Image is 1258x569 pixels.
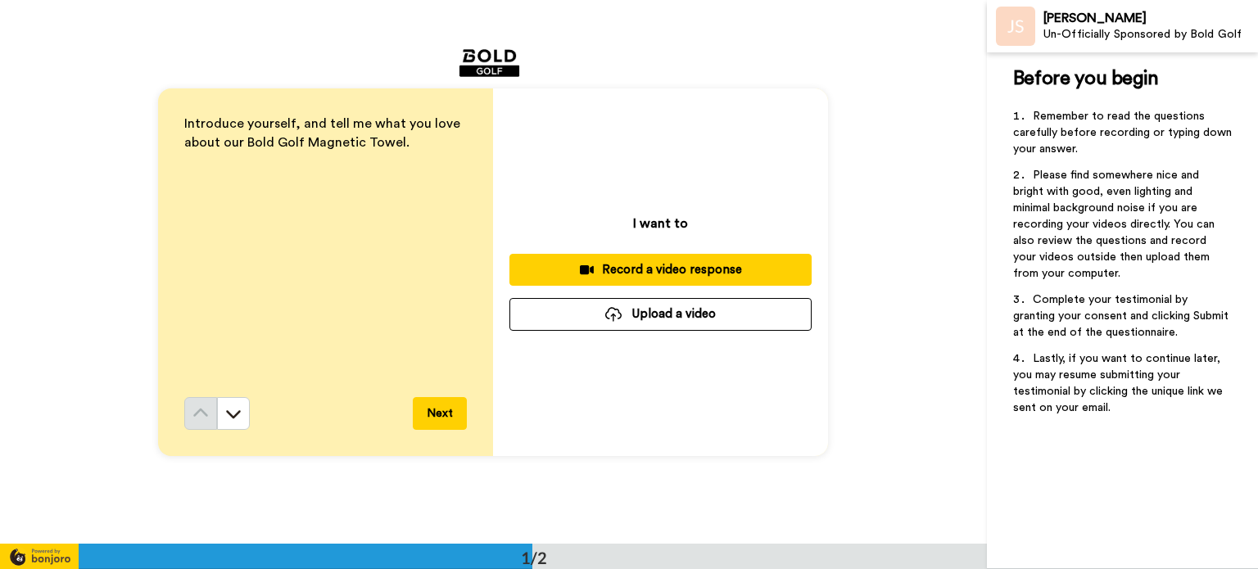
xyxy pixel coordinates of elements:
span: Please find somewhere nice and bright with good, even lighting and minimal background noise if yo... [1013,169,1218,279]
span: Complete your testimonial by granting your consent and clicking Submit at the end of the question... [1013,294,1232,338]
span: Remember to read the questions carefully before recording or typing down your answer. [1013,111,1235,155]
button: Upload a video [509,298,812,330]
span: Introduce yourself, and tell me what you love about our Bold Golf Magnetic Towel. [184,117,464,149]
span: Lastly, if you want to continue later, you may resume submitting your testimonial by clicking the... [1013,353,1226,413]
div: [PERSON_NAME] [1043,11,1257,26]
div: Record a video response [523,261,799,278]
div: Un-Officially Sponsored by Bold Golf [1043,28,1257,42]
span: Before you begin [1013,69,1158,88]
img: Profile Image [996,7,1035,46]
div: 1/2 [495,546,573,569]
p: I want to [633,214,688,233]
button: Record a video response [509,254,812,286]
button: Next [413,397,467,430]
